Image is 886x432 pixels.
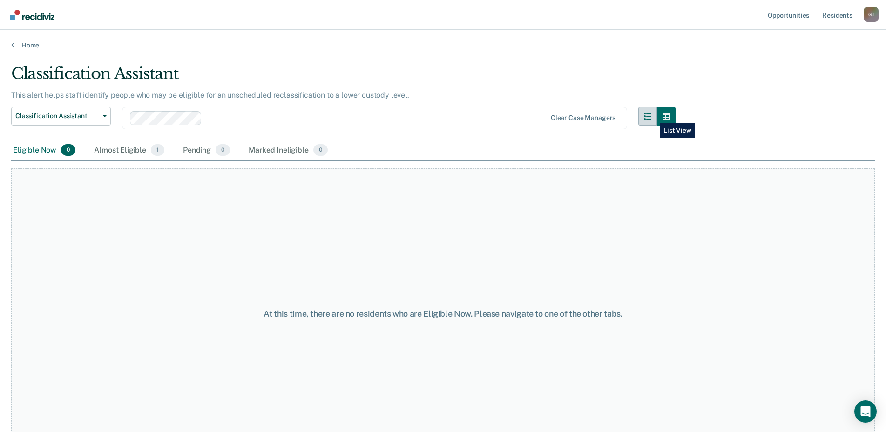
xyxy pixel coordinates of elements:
[313,144,328,156] span: 0
[151,144,164,156] span: 1
[216,144,230,156] span: 0
[11,91,409,100] p: This alert helps staff identify people who may be eligible for an unscheduled reclassification to...
[61,144,75,156] span: 0
[10,10,54,20] img: Recidiviz
[11,64,676,91] div: Classification Assistant
[11,41,875,49] a: Home
[854,400,877,423] div: Open Intercom Messenger
[551,114,615,122] div: Clear case managers
[864,7,879,22] div: G J
[92,140,166,161] div: Almost Eligible1
[15,112,99,120] span: Classification Assistant
[181,140,232,161] div: Pending0
[227,309,659,319] div: At this time, there are no residents who are Eligible Now. Please navigate to one of the other tabs.
[11,107,111,126] button: Classification Assistant
[11,140,77,161] div: Eligible Now0
[864,7,879,22] button: Profile dropdown button
[247,140,330,161] div: Marked Ineligible0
